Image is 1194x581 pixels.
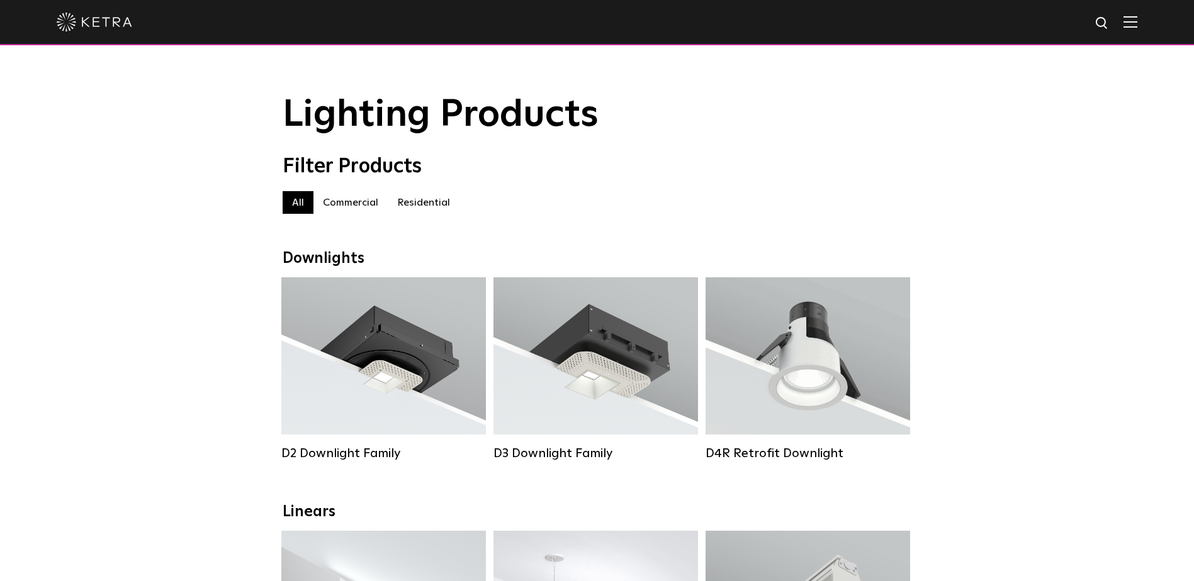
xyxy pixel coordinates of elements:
div: D4R Retrofit Downlight [706,446,910,461]
div: Filter Products [283,155,912,179]
div: D3 Downlight Family [493,446,698,461]
a: D4R Retrofit Downlight Lumen Output:800Colors:White / BlackBeam Angles:15° / 25° / 40° / 60°Watta... [706,277,910,461]
a: D3 Downlight Family Lumen Output:700 / 900 / 1100Colors:White / Black / Silver / Bronze / Paintab... [493,277,698,461]
div: D2 Downlight Family [281,446,486,461]
label: All [283,191,313,214]
div: Linears [283,503,912,521]
img: ketra-logo-2019-white [57,13,132,31]
img: Hamburger%20Nav.svg [1124,16,1137,28]
div: Downlights [283,250,912,268]
img: search icon [1095,16,1110,31]
label: Commercial [313,191,388,214]
a: D2 Downlight Family Lumen Output:1200Colors:White / Black / Gloss Black / Silver / Bronze / Silve... [281,277,486,461]
label: Residential [388,191,459,214]
span: Lighting Products [283,96,599,134]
